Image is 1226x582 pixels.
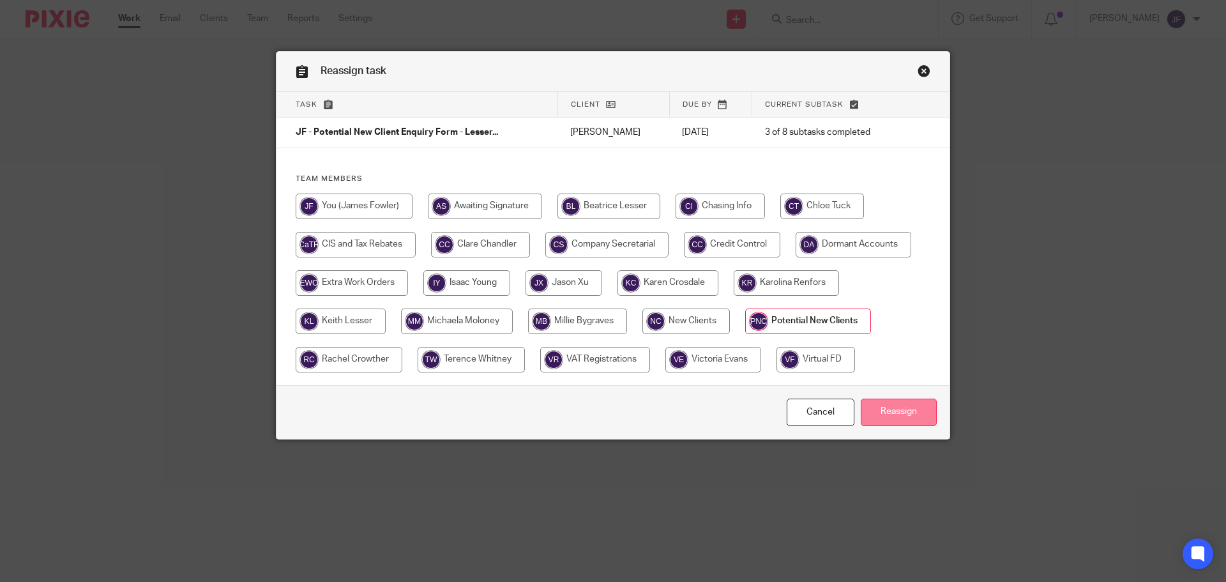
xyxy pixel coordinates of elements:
[321,66,386,76] span: Reassign task
[683,101,712,108] span: Due by
[765,101,844,108] span: Current subtask
[787,399,854,426] a: Close this dialog window
[861,399,937,426] input: Reassign
[296,174,930,184] h4: Team members
[571,101,600,108] span: Client
[682,126,739,139] p: [DATE]
[918,65,930,82] a: Close this dialog window
[296,128,498,137] span: JF - Potential New Client Enquiry Form - Lesser...
[296,101,317,108] span: Task
[570,126,656,139] p: [PERSON_NAME]
[752,118,905,148] td: 3 of 8 subtasks completed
